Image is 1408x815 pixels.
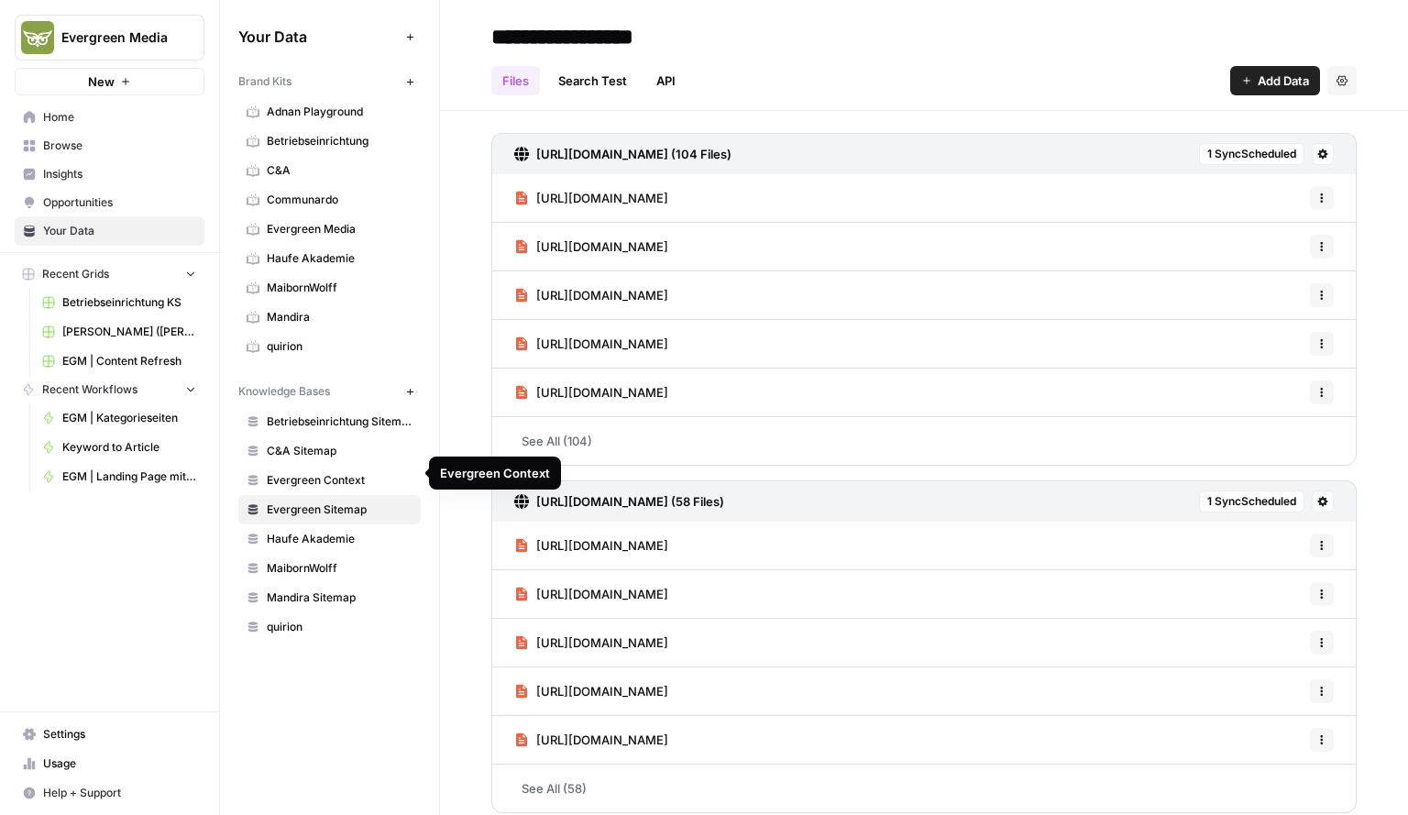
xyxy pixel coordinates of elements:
[267,104,412,120] span: Adnan Playground
[43,138,196,154] span: Browse
[267,589,412,606] span: Mandira Sitemap
[42,381,137,398] span: Recent Workflows
[514,369,668,416] a: [URL][DOMAIN_NAME]
[547,66,638,95] a: Search Test
[238,407,421,436] a: Betriebseinrichtung Sitemap
[267,338,412,355] span: quirion
[1199,490,1304,512] button: 1 SyncScheduled
[15,778,204,808] button: Help + Support
[514,619,668,666] a: [URL][DOMAIN_NAME]
[15,68,204,95] button: New
[238,156,421,185] a: C&A
[267,531,412,547] span: Haufe Akademie
[267,443,412,459] span: C&A Sitemap
[267,280,412,296] span: MaibornWolff
[15,749,204,778] a: Usage
[15,720,204,749] a: Settings
[238,185,421,215] a: Communardo
[1207,146,1296,162] span: 1 Sync Scheduled
[238,26,399,48] span: Your Data
[15,376,204,403] button: Recent Workflows
[15,216,204,246] a: Your Data
[514,134,731,174] a: [URL][DOMAIN_NAME] (104 Files)
[1230,66,1320,95] button: Add Data
[62,294,196,311] span: Betriebseinrichtung KS
[1199,143,1304,165] button: 1 SyncScheduled
[43,166,196,182] span: Insights
[238,273,421,303] a: MaibornWolff
[62,410,196,426] span: EGM | Kategorieseiten
[536,536,668,555] span: [URL][DOMAIN_NAME]
[238,554,421,583] a: MaibornWolff
[267,619,412,635] span: quirion
[267,472,412,489] span: Evergreen Context
[15,160,204,189] a: Insights
[238,383,330,400] span: Knowledge Bases
[514,570,668,618] a: [URL][DOMAIN_NAME]
[34,347,204,376] a: EGM | Content Refresh
[536,145,731,163] h3: [URL][DOMAIN_NAME] (104 Files)
[62,353,196,369] span: EGM | Content Refresh
[536,335,668,353] span: [URL][DOMAIN_NAME]
[267,250,412,267] span: Haufe Akademie
[43,194,196,211] span: Opportunities
[536,492,724,511] h3: [URL][DOMAIN_NAME] (58 Files)
[34,433,204,462] a: Keyword to Article
[536,286,668,304] span: [URL][DOMAIN_NAME]
[238,332,421,361] a: quirion
[536,585,668,603] span: [URL][DOMAIN_NAME]
[491,765,1357,812] a: See All (58)
[514,667,668,715] a: [URL][DOMAIN_NAME]
[88,72,115,91] span: New
[238,612,421,642] a: quirion
[62,468,196,485] span: EGM | Landing Page mit bestehender Struktur
[34,462,204,491] a: EGM | Landing Page mit bestehender Struktur
[491,66,540,95] a: Files
[62,439,196,456] span: Keyword to Article
[238,524,421,554] a: Haufe Akademie
[267,560,412,577] span: MaibornWolff
[1207,493,1296,510] span: 1 Sync Scheduled
[536,383,668,402] span: [URL][DOMAIN_NAME]
[238,215,421,244] a: Evergreen Media
[238,495,421,524] a: Evergreen Sitemap
[536,237,668,256] span: [URL][DOMAIN_NAME]
[536,731,668,749] span: [URL][DOMAIN_NAME]
[267,221,412,237] span: Evergreen Media
[514,320,668,368] a: [URL][DOMAIN_NAME]
[514,271,668,319] a: [URL][DOMAIN_NAME]
[536,189,668,207] span: [URL][DOMAIN_NAME]
[43,726,196,743] span: Settings
[645,66,687,95] a: API
[238,466,421,495] a: Evergreen Context
[34,288,204,317] a: Betriebseinrichtung KS
[514,481,724,522] a: [URL][DOMAIN_NAME] (58 Files)
[15,131,204,160] a: Browse
[61,28,172,47] span: Evergreen Media
[62,324,196,340] span: [PERSON_NAME] ([PERSON_NAME])
[514,174,668,222] a: [URL][DOMAIN_NAME]
[267,192,412,208] span: Communardo
[514,223,668,270] a: [URL][DOMAIN_NAME]
[42,266,109,282] span: Recent Grids
[536,633,668,652] span: [URL][DOMAIN_NAME]
[267,413,412,430] span: Betriebseinrichtung Sitemap
[21,21,54,54] img: Evergreen Media Logo
[34,403,204,433] a: EGM | Kategorieseiten
[491,417,1357,465] a: See All (104)
[267,133,412,149] span: Betriebseinrichtung
[43,223,196,239] span: Your Data
[238,303,421,332] a: Mandira
[15,103,204,132] a: Home
[15,188,204,217] a: Opportunities
[1258,72,1309,90] span: Add Data
[43,109,196,126] span: Home
[238,73,291,90] span: Brand Kits
[514,522,668,569] a: [URL][DOMAIN_NAME]
[43,755,196,772] span: Usage
[238,127,421,156] a: Betriebseinrichtung
[238,583,421,612] a: Mandira Sitemap
[267,501,412,518] span: Evergreen Sitemap
[267,162,412,179] span: C&A
[15,15,204,61] button: Workspace: Evergreen Media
